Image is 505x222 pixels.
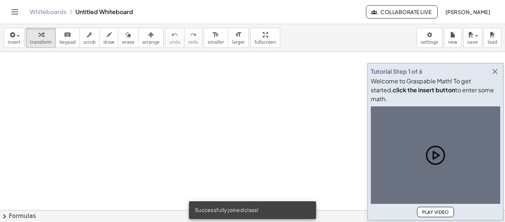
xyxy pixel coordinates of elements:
[228,28,249,48] button: format_sizelarger
[445,9,490,15] span: [PERSON_NAME]
[421,40,438,45] span: settings
[118,28,138,48] button: erase
[169,40,180,45] span: undo
[30,40,52,45] span: transform
[60,40,76,45] span: keypad
[188,40,198,45] span: redo
[393,86,455,94] b: click the insert button
[235,30,242,39] i: format_size
[254,40,276,45] span: fullscreen
[8,40,20,45] span: insert
[171,30,178,39] i: undo
[142,40,160,45] span: arrange
[417,28,443,48] button: settings
[448,40,457,45] span: new
[463,28,482,48] button: save
[371,77,500,103] div: Welcome to Graspable Math! To get started, to enter some math.
[189,201,316,219] div: Successfully joined class!
[484,28,501,48] button: load
[30,8,67,16] a: Whiteboards
[439,5,496,19] button: [PERSON_NAME]
[190,30,197,39] i: redo
[372,9,431,15] span: Collaborate Live
[84,40,96,45] span: scrub
[104,40,115,45] span: draw
[79,28,100,48] button: scrub
[204,28,228,48] button: format_sizesmaller
[138,28,164,48] button: arrange
[99,28,119,48] button: draw
[444,28,462,48] button: new
[417,207,454,217] button: Play Video
[488,40,497,45] span: load
[165,28,184,48] button: undoundo
[122,40,134,45] span: erase
[467,40,478,45] span: save
[9,6,21,18] button: Toggle navigation
[371,67,423,76] div: Tutorial Step 1 of 6
[250,28,280,48] button: fullscreen
[26,28,56,48] button: transform
[4,28,24,48] button: insert
[366,5,438,19] button: Collaborate Live
[212,30,219,39] i: format_size
[232,40,245,45] span: larger
[64,30,71,39] i: keyboard
[184,28,202,48] button: redoredo
[422,209,449,215] span: Play Video
[208,40,224,45] span: smaller
[55,28,80,48] button: keyboardkeypad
